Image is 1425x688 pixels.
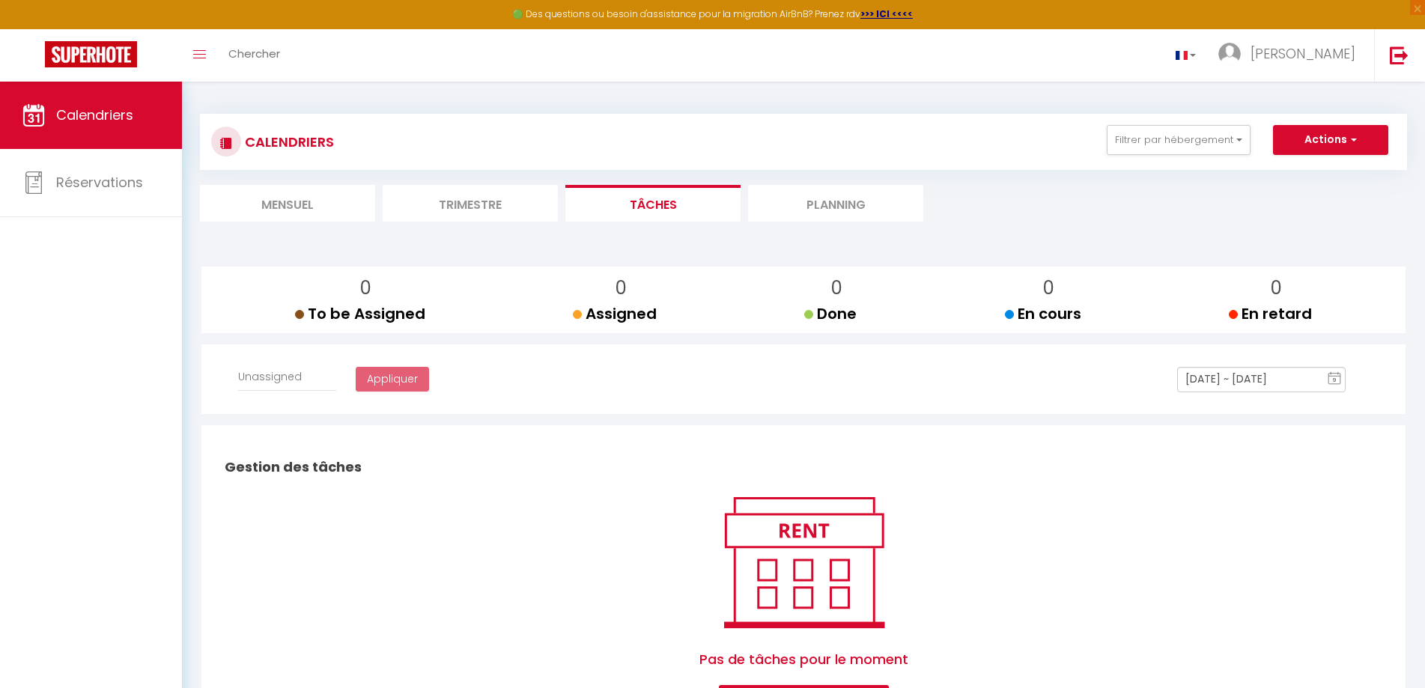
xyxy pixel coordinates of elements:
p: 0 [1017,274,1081,302]
span: Chercher [228,46,280,61]
button: Actions [1273,125,1388,155]
p: 0 [816,274,857,302]
h2: Gestion des tâches [221,444,1386,490]
span: Done [804,303,857,324]
p: 0 [307,274,425,302]
img: logout [1390,46,1409,64]
li: Trimestre [383,185,558,222]
span: To be Assigned [295,303,425,324]
span: [PERSON_NAME] [1251,44,1355,63]
input: Select Date Range [1177,367,1346,392]
h3: CALENDRIERS [241,125,334,159]
li: Tâches [565,185,741,222]
li: Mensuel [200,185,375,222]
span: Pas de tâches pour le moment [699,634,908,685]
a: >>> ICI <<<< [860,7,913,20]
button: Filtrer par hébergement [1107,125,1251,155]
text: 9 [1333,377,1337,383]
span: Assigned [573,303,657,324]
img: rent.png [708,490,899,634]
p: 0 [585,274,657,302]
p: 0 [1241,274,1312,302]
a: Chercher [217,29,291,82]
span: En cours [1005,303,1081,324]
a: ... [PERSON_NAME] [1207,29,1374,82]
img: ... [1218,43,1241,65]
span: Calendriers [56,106,133,124]
span: Réservations [56,173,143,192]
li: Planning [748,185,923,222]
span: En retard [1229,303,1312,324]
img: Super Booking [45,41,137,67]
button: Appliquer [356,367,429,392]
